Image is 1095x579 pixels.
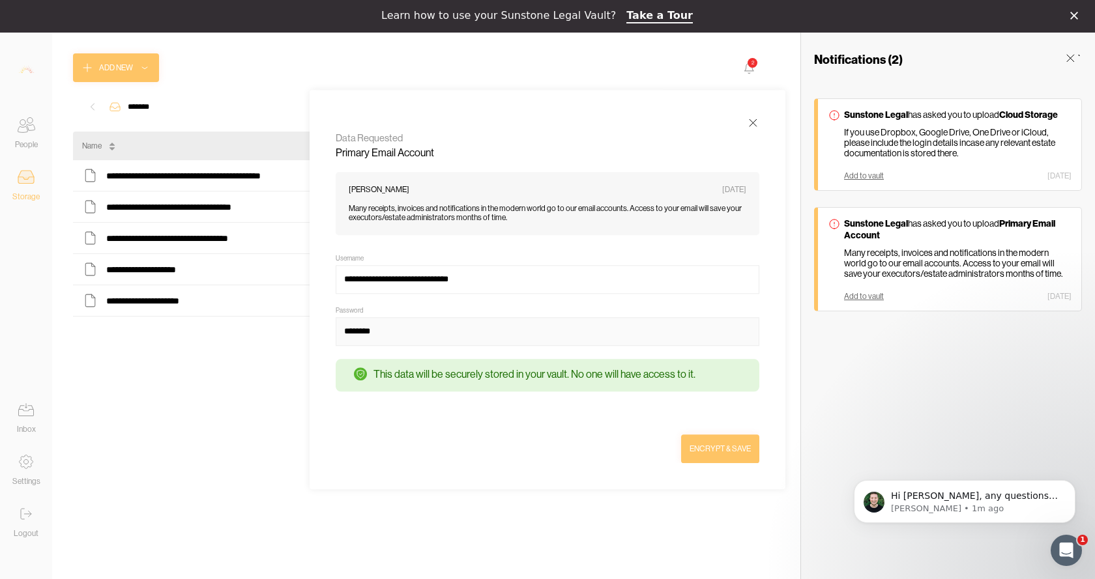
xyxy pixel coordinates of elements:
[844,171,884,180] div: Add to vault
[82,139,102,152] div: Name
[814,51,903,67] h3: Notifications ( 2 )
[999,109,1058,120] strong: Cloud Storage
[1047,292,1072,301] div: [DATE]
[722,185,746,194] p: [DATE]
[336,307,364,315] div: Password
[844,109,908,120] strong: Sunstone Legal
[844,109,1072,120] p: has asked you to upload
[844,218,1055,241] strong: Primary Email Account
[844,292,884,301] div: Add to vault
[844,218,1072,241] p: has asked you to upload
[14,527,38,540] div: Logout
[844,127,1072,158] p: If you use Dropbox, Google Drive, One Drive or iCloud, please include the login details incase an...
[17,423,36,436] div: Inbox
[748,58,757,68] div: 2
[336,132,759,143] p: Data Requested
[844,218,908,229] strong: Sunstone Legal
[834,453,1095,544] iframe: Intercom notifications message
[690,442,751,455] div: Encrypt & Save
[681,434,759,463] button: Encrypt & Save
[381,9,616,22] div: Learn how to use your Sunstone Legal Vault?
[1051,535,1082,566] iframe: Intercom live chat
[1077,535,1088,545] span: 1
[336,255,364,262] div: Username
[1070,12,1083,20] div: Close
[844,247,1072,279] p: Many receipts, invoices and notifications in the modern world go to our email accounts. Access to...
[349,185,409,194] p: [PERSON_NAME]
[336,147,759,159] p: Primary Email Account
[15,138,38,151] div: People
[349,204,746,222] p: Many receipts, invoices and notifications in the modern world go to our email accounts. Access to...
[626,9,693,23] a: Take a Tour
[373,368,695,382] div: This data will be securely stored in your vault. No one will have access to it.
[801,33,1095,79] div: `
[12,190,40,203] div: Storage
[12,475,40,488] div: Settings
[99,61,133,74] div: Add New
[1047,171,1072,180] div: [DATE]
